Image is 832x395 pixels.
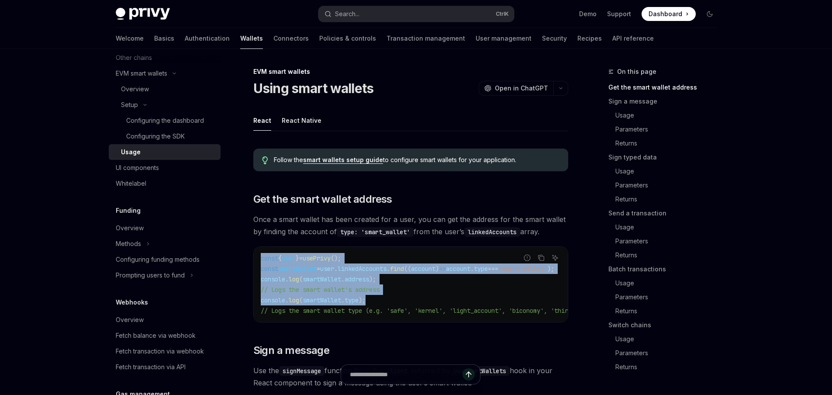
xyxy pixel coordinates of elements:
a: Overview [109,220,221,236]
span: log [289,275,299,283]
div: EVM smart wallets [116,68,167,79]
a: Fetch transaction via webhook [109,343,221,359]
a: Whitelabel [109,176,221,191]
a: Fetch transaction via API [109,359,221,375]
span: Dashboard [649,10,682,18]
a: Send a transaction [608,206,724,220]
div: Fetch transaction via API [116,362,186,372]
span: ) [435,265,439,273]
a: Dashboard [642,7,696,21]
a: Usage [608,164,724,178]
div: EVM smart wallets [253,67,568,76]
div: Overview [116,315,144,325]
span: smartWallet [278,265,317,273]
span: account [411,265,435,273]
a: Connectors [273,28,309,49]
span: user [320,265,334,273]
span: (( [404,265,411,273]
a: Wallets [240,28,263,49]
a: Configuring the dashboard [109,113,221,128]
span: } [296,254,299,262]
a: Recipes [577,28,602,49]
a: Usage [608,276,724,290]
a: Overview [109,312,221,328]
span: === [488,265,498,273]
button: Copy the contents from the code block [535,252,547,263]
span: smartWallet [303,275,341,283]
span: address [345,275,369,283]
a: Demo [579,10,597,18]
h5: Funding [116,205,141,216]
span: . [341,275,345,283]
code: type: 'smart_wallet' [337,227,414,237]
span: . [334,265,338,273]
a: UI components [109,160,221,176]
a: User management [476,28,532,49]
span: ); [359,296,366,304]
a: API reference [612,28,654,49]
a: Switch chains [608,318,724,332]
span: // Logs the smart wallet type (e.g. 'safe', 'kernel', 'light_account', 'biconomy', 'thirdweb', 'c... [261,307,677,315]
span: console [261,296,285,304]
div: Prompting users to fund [116,270,185,281]
a: Basics [154,28,174,49]
a: Support [607,10,631,18]
a: Usage [608,332,724,346]
div: Overview [121,84,149,94]
span: Follow the to configure smart wallets for your application. [274,156,559,164]
div: Setup [121,100,138,110]
div: React [253,110,271,131]
span: log [289,296,299,304]
a: Overview [109,81,221,97]
a: Welcome [116,28,144,49]
svg: Tip [262,156,268,164]
span: Sign a message [253,343,330,357]
span: user [282,254,296,262]
button: Ask AI [549,252,561,263]
a: Policies & controls [319,28,376,49]
span: 'smart_wallet' [498,265,547,273]
span: Get the smart wallet address [253,192,392,206]
span: = [317,265,320,273]
span: ); [369,275,376,283]
div: Configuring the dashboard [126,115,204,126]
span: . [387,265,390,273]
a: Fetch balance via webhook [109,328,221,343]
a: Parameters [608,178,724,192]
div: Search... [335,9,359,19]
span: { [278,254,282,262]
span: linkedAccounts [338,265,387,273]
a: Returns [608,360,724,374]
button: Open search [318,6,514,22]
a: Security [542,28,567,49]
div: React Native [282,110,321,131]
span: ); [547,265,554,273]
span: const [261,265,278,273]
span: = [299,254,303,262]
div: UI components [116,163,159,173]
div: Usage [121,147,141,157]
button: Toggle Methods section [109,236,221,252]
div: Fetch transaction via webhook [116,346,204,357]
a: Get the smart wallet address [608,80,724,94]
span: . [341,296,345,304]
button: Toggle dark mode [703,7,717,21]
button: Toggle Prompting users to fund section [109,267,221,283]
span: . [285,296,289,304]
a: Returns [608,136,724,150]
span: . [470,265,474,273]
a: Configuring the SDK [109,128,221,144]
button: Open in ChatGPT [479,81,553,96]
div: Configuring the SDK [126,131,185,142]
span: type [474,265,488,273]
h5: Webhooks [116,297,148,308]
a: Returns [608,304,724,318]
a: Usage [608,108,724,122]
button: Toggle EVM smart wallets section [109,66,221,81]
a: Configuring funding methods [109,252,221,267]
span: const [261,254,278,262]
span: Open in ChatGPT [495,84,548,93]
a: Parameters [608,290,724,304]
div: Methods [116,239,141,249]
h1: Using smart wallets [253,80,374,96]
